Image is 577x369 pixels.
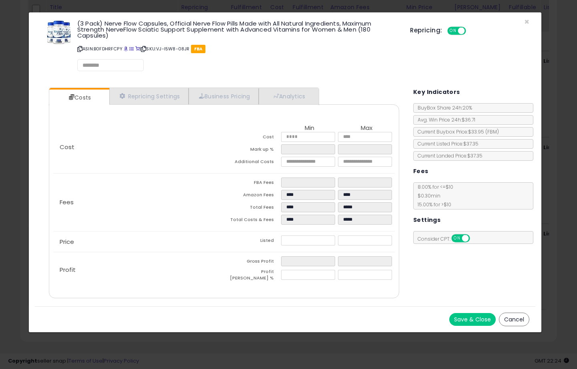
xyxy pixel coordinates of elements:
td: Profit [PERSON_NAME] % [224,269,281,283]
th: Max [338,125,395,132]
h3: (3 Pack) Nerve Flow Capsules, Official Nerve Flow Pills Made with All Natural Ingredients, Maximu... [77,20,398,38]
span: Current Landed Price: $37.35 [414,152,483,159]
a: Business Pricing [189,88,259,104]
p: Fees [53,199,224,205]
p: Profit [53,267,224,273]
th: Min [281,125,338,132]
h5: Key Indicators [413,87,460,97]
a: Analytics [259,88,318,104]
a: Costs [49,90,109,106]
button: Save & Close [449,313,496,326]
td: FBA Fees [224,178,281,190]
a: BuyBox page [124,46,128,52]
td: Total Costs & Fees [224,215,281,227]
span: 15.00 % for > $10 [414,201,451,208]
td: Total Fees [224,202,281,215]
span: Consider CPT: [414,235,480,242]
span: ON [448,28,458,34]
img: 51GQ7MJk1PL._SL60_.jpg [47,20,71,44]
span: $0.30 min [414,192,440,199]
td: Listed [224,235,281,248]
p: ASIN: B0FDHRFCPY | SKU: VJ-I5W8-08JR [77,42,398,55]
td: Additional Costs [224,157,281,169]
span: $33.95 [468,128,499,135]
span: FBA [191,45,206,53]
td: Amazon Fees [224,190,281,202]
h5: Repricing: [410,27,442,34]
span: 8.00 % for <= $10 [414,184,453,208]
span: BuyBox Share 24h: 20% [414,104,472,111]
a: All offer listings [129,46,134,52]
span: OFF [468,235,481,242]
span: ( FBM ) [485,128,499,135]
a: Repricing Settings [109,88,189,104]
a: Your listing only [135,46,140,52]
td: Mark up % [224,144,281,157]
span: × [524,16,529,28]
h5: Fees [413,166,428,176]
td: Cost [224,132,281,144]
h5: Settings [413,215,440,225]
span: Current Buybox Price: [414,128,499,135]
td: Gross Profit [224,256,281,269]
span: Current Listed Price: $37.35 [414,140,478,147]
span: OFF [464,28,477,34]
button: Cancel [499,313,529,326]
p: Cost [53,144,224,150]
span: ON [452,235,462,242]
p: Price [53,239,224,245]
span: Avg. Win Price 24h: $36.71 [414,116,475,123]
